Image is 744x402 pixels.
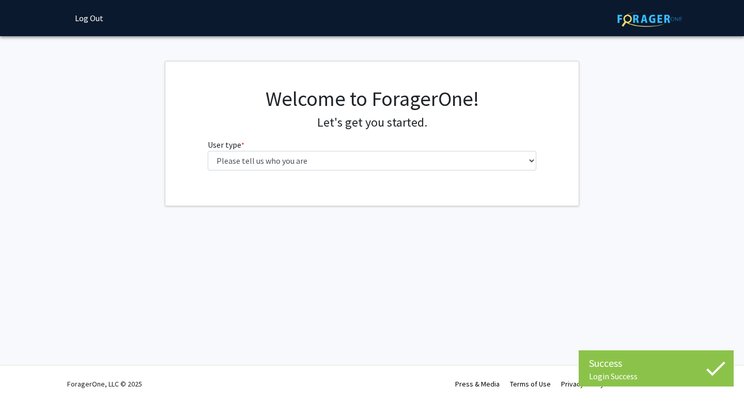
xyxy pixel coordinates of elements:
h4: Let's get you started. [208,115,537,130]
a: Privacy Policy [561,379,604,389]
div: Login Success [589,371,723,381]
label: User type [208,138,244,151]
a: Terms of Use [510,379,551,389]
a: Press & Media [455,379,500,389]
img: ForagerOne Logo [617,11,682,27]
div: ForagerOne, LLC © 2025 [67,366,142,402]
h1: Welcome to ForagerOne! [208,86,537,111]
div: Success [589,355,723,371]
